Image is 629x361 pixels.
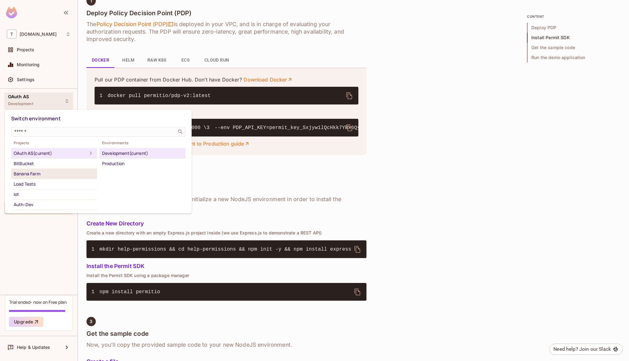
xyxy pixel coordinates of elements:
div: Production [102,160,183,167]
div: Load Tests [14,180,95,188]
div: OAuth AS (current) [14,150,87,157]
div: iot [14,191,95,198]
span: Environments [100,141,185,146]
div: Banana Farm [14,170,95,178]
span: Switch environment [11,115,61,122]
div: Auth-Dev [14,201,95,208]
span: Projects [11,141,97,146]
div: Need help? Join our Slack [553,345,611,353]
div: BitBucket [14,160,95,167]
div: Development (current) [102,150,183,157]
